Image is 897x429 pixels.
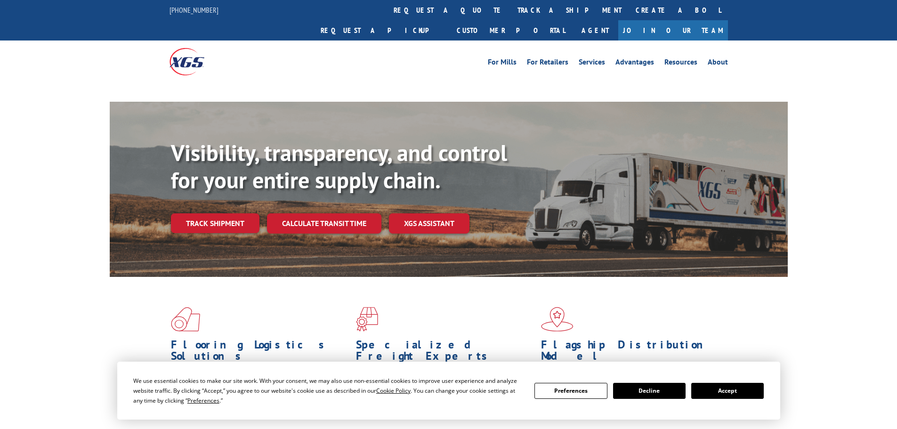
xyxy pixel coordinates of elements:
[541,339,719,366] h1: Flagship Distribution Model
[171,213,259,233] a: Track shipment
[664,58,697,69] a: Resources
[708,58,728,69] a: About
[572,20,618,40] a: Agent
[171,339,349,366] h1: Flooring Logistics Solutions
[618,20,728,40] a: Join Our Team
[615,58,654,69] a: Advantages
[527,58,568,69] a: For Retailers
[314,20,450,40] a: Request a pickup
[171,307,200,332] img: xgs-icon-total-supply-chain-intelligence-red
[450,20,572,40] a: Customer Portal
[691,383,764,399] button: Accept
[613,383,686,399] button: Decline
[170,5,218,15] a: [PHONE_NUMBER]
[356,307,378,332] img: xgs-icon-focused-on-flooring-red
[133,376,523,405] div: We use essential cookies to make our site work. With your consent, we may also use non-essential ...
[488,58,517,69] a: For Mills
[171,138,507,194] b: Visibility, transparency, and control for your entire supply chain.
[117,362,780,420] div: Cookie Consent Prompt
[356,339,534,366] h1: Specialized Freight Experts
[534,383,607,399] button: Preferences
[187,397,219,405] span: Preferences
[579,58,605,69] a: Services
[376,387,411,395] span: Cookie Policy
[267,213,381,234] a: Calculate transit time
[389,213,469,234] a: XGS ASSISTANT
[541,307,574,332] img: xgs-icon-flagship-distribution-model-red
